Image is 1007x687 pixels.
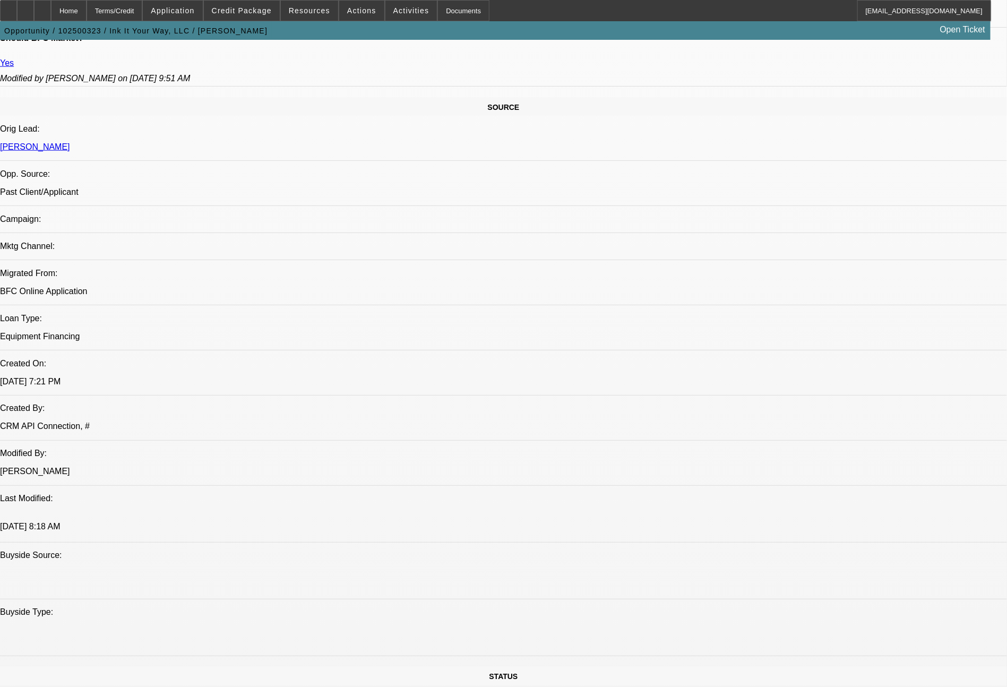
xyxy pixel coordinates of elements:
span: STATUS [489,673,518,681]
button: Activities [385,1,437,21]
span: Resources [289,6,330,15]
span: Activities [393,6,429,15]
span: Opportunity / 102500323 / Ink It Your Way, LLC / [PERSON_NAME] [4,27,268,35]
span: Credit Package [212,6,272,15]
span: Application [151,6,194,15]
button: Actions [339,1,384,21]
button: Resources [281,1,338,21]
button: Credit Package [204,1,280,21]
span: Actions [347,6,376,15]
a: Open Ticket [936,21,989,39]
button: Application [143,1,202,21]
span: SOURCE [488,103,520,111]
